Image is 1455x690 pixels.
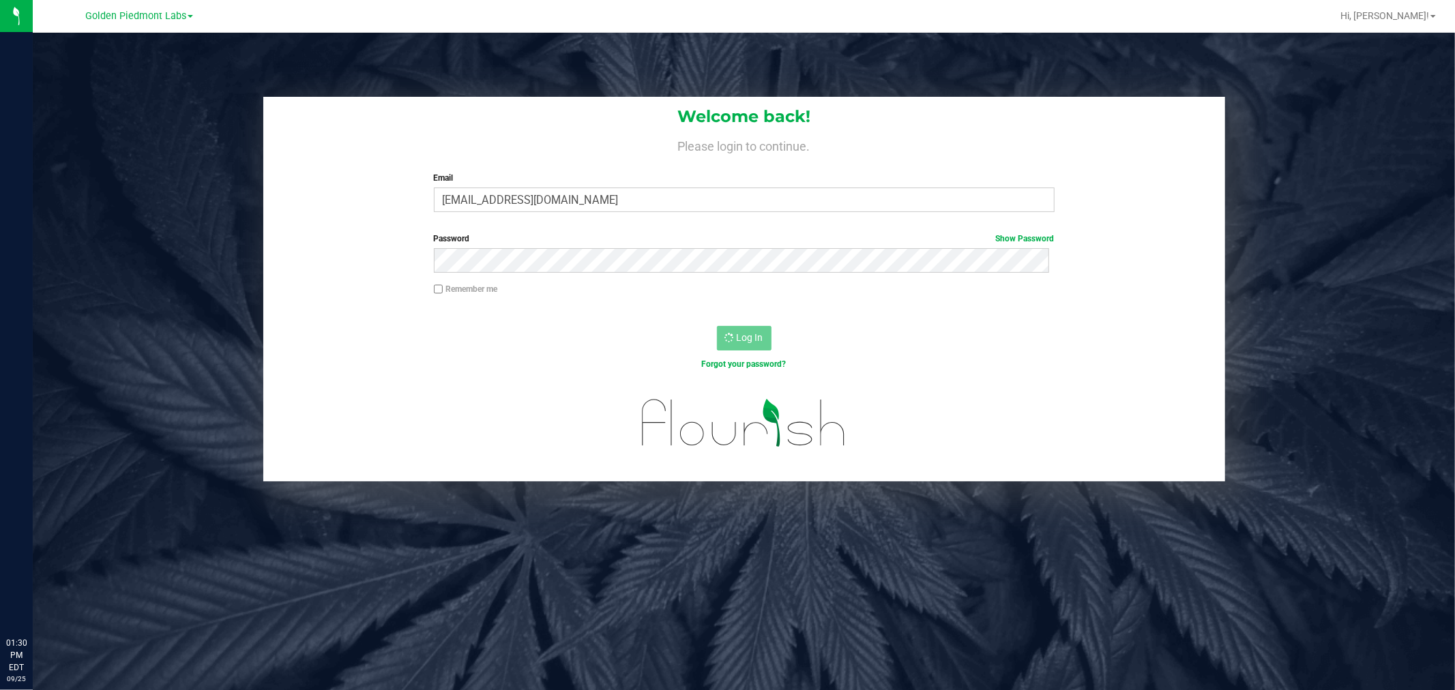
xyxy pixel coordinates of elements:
span: Golden Piedmont Labs [85,10,186,22]
span: Log In [737,332,763,343]
a: Forgot your password? [702,359,787,369]
span: Password [434,234,470,243]
button: Log In [717,326,771,350]
span: Hi, [PERSON_NAME]! [1340,10,1429,21]
p: 09/25 [6,674,27,684]
img: flourish_logo.svg [623,385,864,462]
a: Show Password [996,234,1055,243]
p: 01:30 PM EDT [6,637,27,674]
label: Remember me [434,283,498,295]
input: Remember me [434,284,443,294]
h1: Welcome back! [263,108,1225,125]
h4: Please login to continue. [263,136,1225,153]
label: Email [434,172,1055,184]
